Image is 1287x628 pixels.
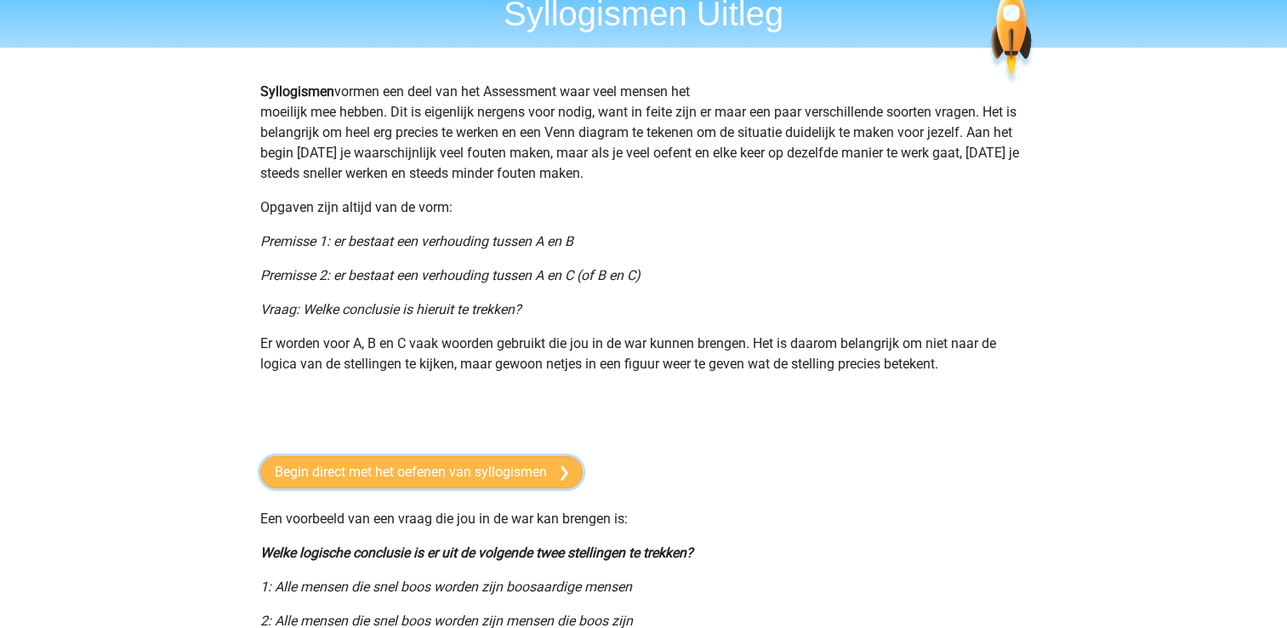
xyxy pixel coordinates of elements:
[260,83,334,100] b: Syllogismen
[260,267,641,283] i: Premisse 2: er bestaat een verhouding tussen A en C (of B en C)
[260,509,1028,529] p: Een voorbeeld van een vraag die jou in de war kan brengen is:
[260,545,693,561] i: Welke logische conclusie is er uit de volgende twee stellingen te trekken?
[260,456,583,488] a: Begin direct met het oefenen van syllogismen
[260,579,632,595] i: 1: Alle mensen die snel boos worden zijn boosaardige mensen
[260,334,1028,374] p: Er worden voor A, B en C vaak woorden gebruikt die jou in de war kunnen brengen. Het is daarom be...
[260,197,1028,218] p: Opgaven zijn altijd van de vorm:
[561,465,568,481] img: arrow-right.e5bd35279c78.svg
[260,301,521,317] i: Vraag: Welke conclusie is hieruit te trekken?
[260,233,573,249] i: Premisse 1: er bestaat een verhouding tussen A en B
[260,82,1028,184] p: vormen een deel van het Assessment waar veel mensen het moeilijk mee hebben. Dit is eigenlijk ner...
